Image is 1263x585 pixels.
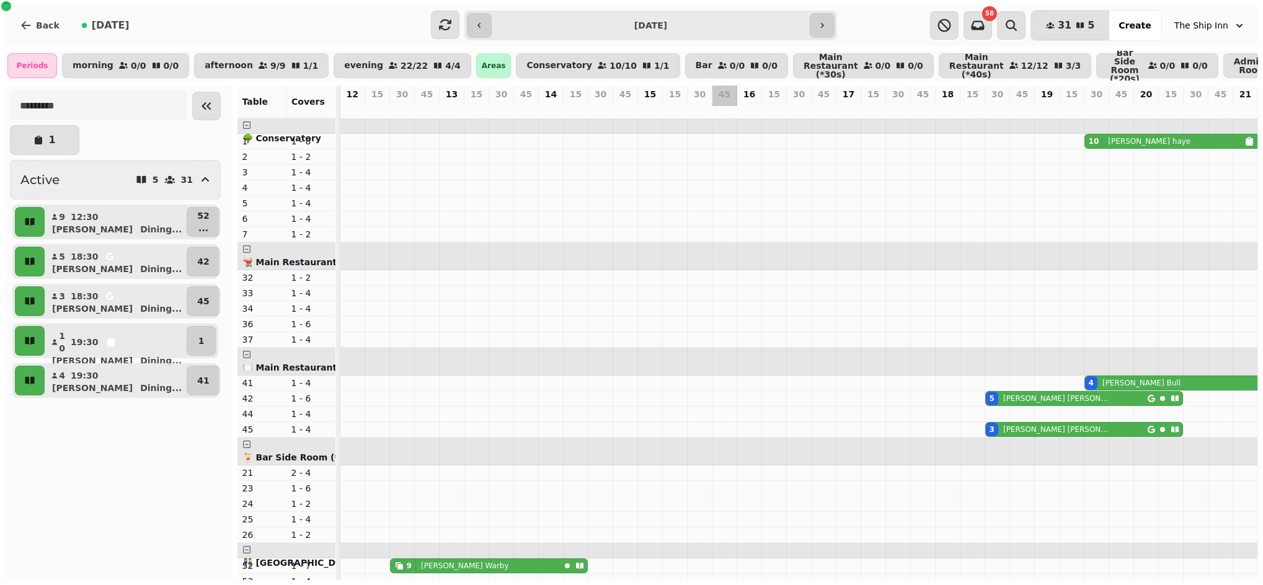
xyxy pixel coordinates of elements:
[347,88,358,100] p: 12
[1115,88,1127,100] p: 45
[644,88,656,100] p: 15
[1042,103,1052,115] p: 0
[291,513,330,526] p: 1 - 4
[743,88,755,100] p: 16
[1160,61,1176,70] p: 0 / 0
[421,88,433,100] p: 45
[10,125,79,155] button: 1
[1058,20,1071,30] span: 31
[908,61,923,70] p: 0 / 0
[401,61,428,70] p: 22 / 22
[407,561,412,571] div: 9
[291,377,330,389] p: 1 - 4
[654,61,670,70] p: 1 / 1
[844,103,854,115] p: 0
[242,97,268,107] span: Table
[58,330,66,354] p: 10
[373,103,383,115] p: 0
[71,250,99,263] p: 18:30
[730,61,745,70] p: 0 / 0
[303,61,319,70] p: 1 / 1
[446,88,458,100] p: 13
[445,61,461,70] p: 4 / 4
[1096,53,1218,78] button: Bar Side Room (*20s)0/00/0
[967,88,978,100] p: 15
[71,369,99,382] p: 19:30
[242,135,281,147] p: 1
[242,560,281,572] p: 52
[58,211,66,223] p: 9
[36,21,60,30] span: Back
[1088,20,1094,30] span: 5
[1067,103,1077,115] p: 0
[291,333,330,346] p: 1 - 4
[1066,88,1078,100] p: 15
[1066,61,1081,70] p: 3 / 3
[20,171,60,188] h2: Active
[794,103,804,115] p: 0
[291,318,330,330] p: 1 - 6
[768,88,780,100] p: 15
[140,354,182,367] p: Dining ...
[521,103,531,115] p: 0
[344,61,383,71] p: evening
[291,529,330,541] p: 1 - 2
[71,211,99,223] p: 12:30
[334,53,471,78] button: evening22/224/4
[47,207,184,237] button: 912:30[PERSON_NAME]Dining...
[164,61,179,70] p: 0 / 0
[495,88,507,100] p: 30
[918,103,928,115] p: 0
[1091,88,1102,100] p: 30
[621,103,631,115] p: 0
[291,287,330,299] p: 1 - 4
[242,151,281,163] p: 2
[596,103,606,115] p: 0
[52,263,133,275] p: [PERSON_NAME]
[990,424,995,434] div: 3
[1191,103,1201,115] p: 0
[205,61,253,71] p: afternoon
[1192,61,1208,70] p: 0 / 0
[242,498,281,510] p: 24
[291,560,330,572] p: 1 - 7
[242,482,281,495] p: 23
[694,88,706,100] p: 30
[10,11,69,40] button: Back
[1215,88,1226,100] p: 45
[609,61,637,70] p: 10 / 10
[1108,136,1190,146] p: [PERSON_NAME] haye
[7,53,57,78] div: Periods
[291,498,330,510] p: 1 - 2
[242,377,281,389] p: 41
[242,197,281,209] p: 5
[1166,103,1176,115] p: 0
[194,53,329,78] button: afternoon9/91/1
[949,53,1004,79] p: Main Restaurant (*40s)
[291,271,330,284] p: 1 - 2
[696,61,712,71] p: Bar
[52,354,133,367] p: [PERSON_NAME]
[92,20,130,30] span: [DATE]
[72,11,140,40] button: [DATE]
[47,326,184,356] button: 1019:30[PERSON_NAME]Dining...
[670,103,680,115] p: 0
[291,467,330,479] p: 2 - 4
[669,88,681,100] p: 15
[242,318,281,330] p: 36
[1003,424,1112,434] p: [PERSON_NAME] [PERSON_NAME]
[47,286,184,316] button: 318:30[PERSON_NAME]Dining...
[1117,103,1127,115] p: 0
[939,53,1091,78] button: Main Restaurant (*40s)12/123/3
[917,88,929,100] p: 45
[942,88,954,100] p: 18
[571,103,581,115] p: 0
[242,333,281,346] p: 37
[187,366,219,395] button: 41
[197,209,209,222] p: 52
[242,363,370,372] span: 🍽️ Main Restaurant (*40s)
[1140,88,1152,100] p: 20
[516,53,680,78] button: Conservatory10/101/1
[447,103,457,115] p: 0
[990,394,995,403] div: 5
